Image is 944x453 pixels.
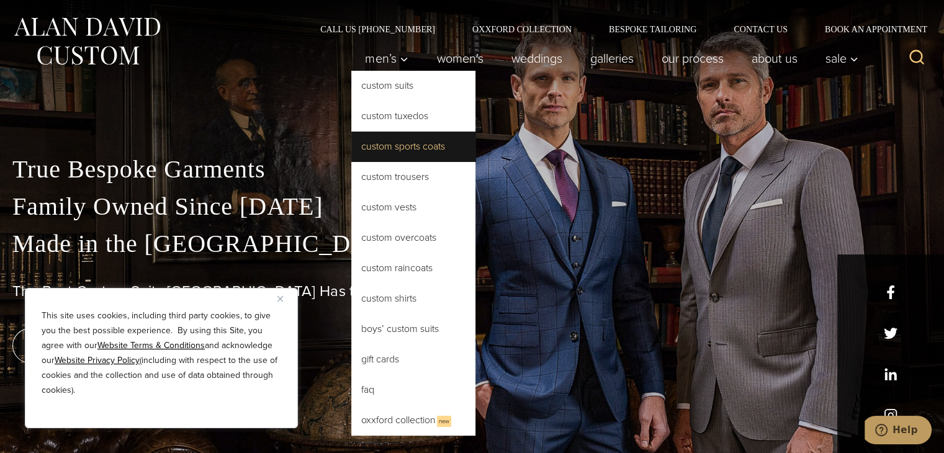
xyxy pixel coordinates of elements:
[351,314,475,344] a: Boys’ Custom Suits
[437,416,451,427] span: New
[497,46,576,71] a: weddings
[351,101,475,131] a: Custom Tuxedos
[351,71,475,101] a: Custom Suits
[351,192,475,222] a: Custom Vests
[12,151,932,262] p: True Bespoke Garments Family Owned Since [DATE] Made in the [GEOGRAPHIC_DATA]
[715,25,806,34] a: Contact Us
[811,46,865,71] button: Sale sub menu toggle
[351,46,865,71] nav: Primary Navigation
[806,25,932,34] a: Book an Appointment
[351,223,475,253] a: Custom Overcoats
[12,14,161,69] img: Alan David Custom
[42,308,281,398] p: This site uses cookies, including third party cookies, to give you the best possible experience. ...
[590,25,715,34] a: Bespoke Tailoring
[351,344,475,374] a: Gift Cards
[351,375,475,405] a: FAQ
[277,296,283,302] img: Close
[576,46,647,71] a: Galleries
[12,328,186,363] a: book an appointment
[351,132,475,161] a: Custom Sports Coats
[351,46,423,71] button: Men’s sub menu toggle
[351,284,475,313] a: Custom Shirts
[302,25,454,34] a: Call Us [PHONE_NUMBER]
[302,25,932,34] nav: Secondary Navigation
[423,46,497,71] a: Women’s
[55,354,140,367] a: Website Privacy Policy
[737,46,811,71] a: About Us
[97,339,205,352] a: Website Terms & Conditions
[277,291,292,306] button: Close
[454,25,590,34] a: Oxxford Collection
[351,162,475,192] a: Custom Trousers
[351,405,475,436] a: Oxxford CollectionNew
[647,46,737,71] a: Our Process
[865,416,932,447] iframe: Opens a widget where you can chat to one of our agents
[12,282,932,300] h1: The Best Custom Suits [GEOGRAPHIC_DATA] Has to Offer
[351,253,475,283] a: Custom Raincoats
[902,43,932,73] button: View Search Form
